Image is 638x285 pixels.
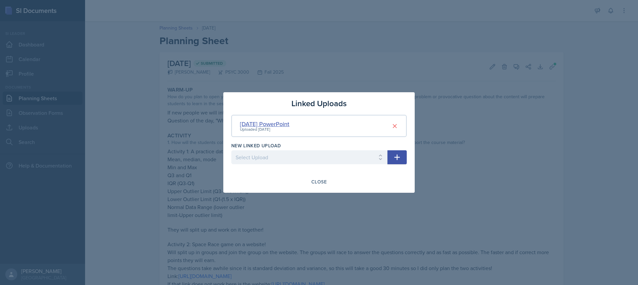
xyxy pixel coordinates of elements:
[291,98,347,109] h3: Linked Uploads
[311,179,327,184] div: Close
[240,126,289,132] div: Uploaded [DATE]
[240,119,289,128] div: [DATE] PowerPoint
[307,176,331,187] button: Close
[231,142,281,149] label: New Linked Upload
